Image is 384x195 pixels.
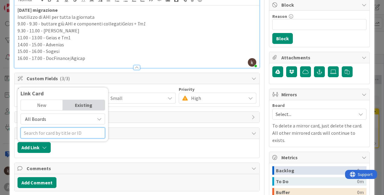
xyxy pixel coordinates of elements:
[191,94,243,102] span: High
[357,177,364,186] div: 0m
[248,58,256,67] img: AAcHTtd5rm-Hw59dezQYKVkaI0MZoYjvbSZnFopdN0t8vu62=s96-c
[21,91,105,97] div: Link Card
[281,1,359,8] span: Block
[276,166,357,175] div: Backlog
[110,94,162,102] span: Small
[18,34,256,41] p: 11.00 - 13.00 - Geias e Tm1
[13,1,27,8] span: Support
[18,27,256,34] p: 9.30 - 11.00 - [PERSON_NAME]
[276,177,357,186] div: To Do
[18,41,256,48] p: 14.00 - 15.00 - Advenias
[18,55,256,62] p: 16.00 - 17.00 - DocFinance/Agicap
[63,100,105,110] div: Existing
[357,166,364,175] div: 0m
[27,130,248,137] span: Links
[272,122,366,144] p: To delete a mirror card, just delete the card. All other mirrored cards will continue to exists.
[272,14,287,19] label: Reason
[18,20,256,27] p: 9.00 - 9.30 - buttare giù AHI e componenti collegati
[281,154,359,161] span: Metrics
[27,165,248,172] span: Comments
[21,100,63,110] div: New
[281,91,359,98] span: Mirrors
[27,114,248,121] span: Tasks
[18,14,256,21] p: Inutilizzo di AHI per tutta la giornata
[21,127,105,138] input: Search for card by title or ID
[18,142,51,153] button: Add Link
[281,54,359,61] span: Attachments
[18,7,58,13] strong: [DATE] migrazione
[18,177,56,188] button: Add Comment
[179,87,256,91] div: Priority
[276,110,353,118] span: Select...
[122,21,146,27] em: Geias + Tm1
[25,116,46,122] span: All Boards
[18,87,95,91] div: Assegnato a
[18,48,256,55] p: 15.00 - 16.00 - Sogesi
[60,75,70,81] span: ( 3/3 )
[272,103,285,107] span: Board
[98,87,176,91] div: Size
[272,33,293,44] button: Block
[27,75,248,82] span: Custom Fields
